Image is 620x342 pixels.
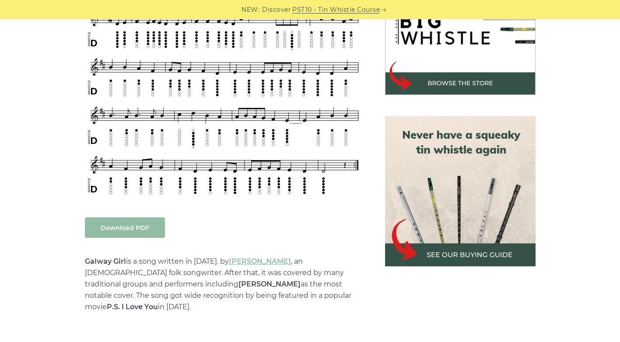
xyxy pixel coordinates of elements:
[107,303,158,311] strong: P.S. I Love You
[85,217,165,238] a: Download PDF
[238,280,301,288] strong: [PERSON_NAME]
[292,5,380,15] a: PST10 - Tin Whistle Course
[85,257,126,265] strong: Galway Girl
[262,5,291,15] span: Discover
[242,5,259,15] span: NEW:
[385,116,536,266] img: tin whistle buying guide
[85,256,364,313] p: is a song written in [DATE]. by , an [DEMOGRAPHIC_DATA] folk songwriter. After that, it was cover...
[229,257,291,265] a: [PERSON_NAME]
